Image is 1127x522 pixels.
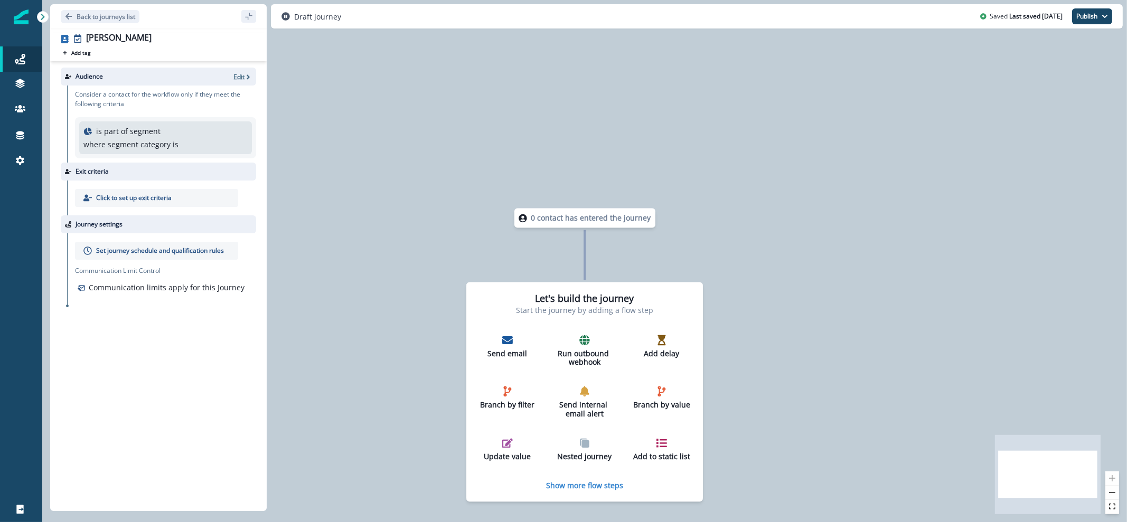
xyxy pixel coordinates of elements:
p: where segment category is [83,139,179,150]
button: Branch by filter [474,382,541,414]
p: Set journey schedule and qualification rules [96,246,224,255]
button: Add tag [61,49,92,57]
p: Branch by filter [478,401,537,410]
button: Add delay [628,330,695,363]
p: Send email [478,349,537,358]
p: Draft journey [294,11,341,22]
button: Run outbound webhook [551,330,618,372]
button: Show more flow steps [546,480,623,490]
h2: Let's build the journey [536,293,634,305]
div: 0 contact has entered the journey [483,208,686,228]
p: Edit [233,72,245,81]
div: Let's build the journeyStart the journey by adding a flow stepSend emailRun outbound webhookAdd d... [466,282,703,502]
p: Saved [990,12,1008,21]
p: Add delay [633,349,691,358]
button: Send email [474,330,541,363]
button: zoom out [1105,486,1119,500]
button: Go back [61,10,139,23]
p: Journey settings [76,220,123,229]
p: Add to static list [633,452,691,461]
button: Add to static list [628,433,695,466]
button: Nested journey [551,433,618,466]
p: Update value [478,452,537,461]
p: Add tag [71,50,90,56]
img: Inflection [14,10,29,24]
button: sidebar collapse toggle [241,10,256,23]
p: Start the journey by adding a flow step [516,305,653,316]
p: Back to journeys list [77,12,135,21]
button: fit view [1105,500,1119,514]
p: Communication limits apply for this Journey [89,282,245,293]
p: Audience [76,72,103,81]
button: Edit [233,72,252,81]
p: Exit criteria [76,167,109,176]
p: Last saved [DATE] [1009,12,1063,21]
p: Click to set up exit criteria [96,193,172,203]
div: [PERSON_NAME] [86,33,152,44]
p: Run outbound webhook [556,349,614,367]
button: Branch by value [628,382,695,414]
p: Communication Limit Control [75,266,256,276]
button: Publish [1072,8,1112,24]
p: is part of segment [96,126,161,137]
p: Consider a contact for the workflow only if they meet the following criteria [75,90,256,109]
p: Nested journey [556,452,614,461]
button: Update value [474,433,541,466]
p: Branch by value [633,401,691,410]
p: Send internal email alert [556,401,614,419]
p: 0 contact has entered the journey [531,213,651,224]
button: Send internal email alert [551,382,618,423]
